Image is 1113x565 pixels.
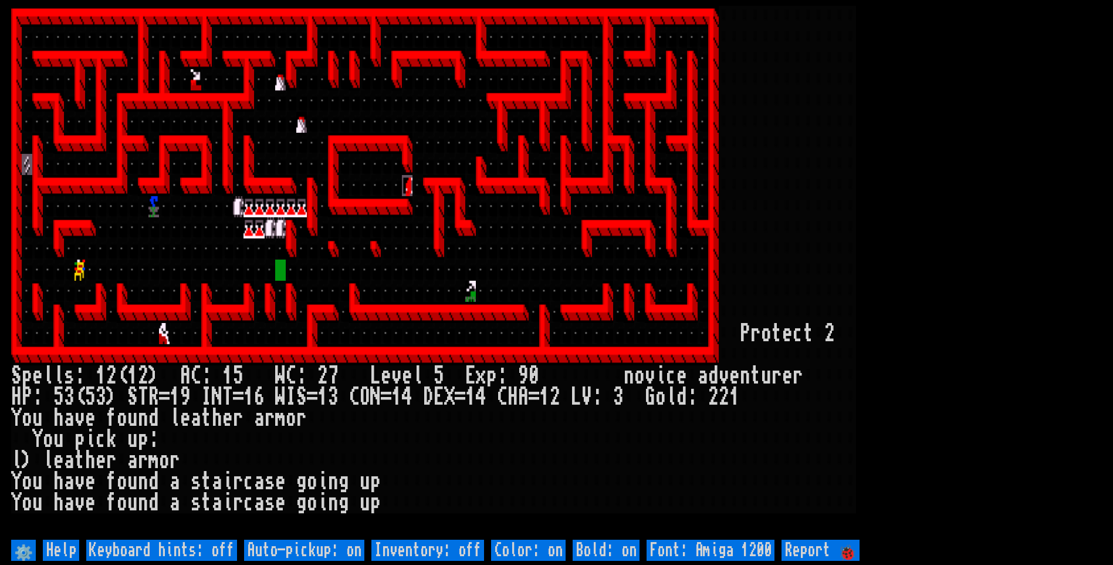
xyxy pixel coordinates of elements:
[729,386,740,408] div: 1
[434,365,444,386] div: 5
[85,408,96,429] div: e
[729,365,740,386] div: e
[43,450,53,471] div: l
[698,365,708,386] div: a
[518,365,529,386] div: 9
[687,386,698,408] div: :
[191,492,201,513] div: s
[824,323,835,344] div: 2
[191,408,201,429] div: a
[212,492,222,513] div: a
[43,429,53,450] div: o
[11,471,22,492] div: Y
[201,386,212,408] div: I
[497,365,508,386] div: :
[708,386,719,408] div: 2
[402,386,412,408] div: 4
[244,540,364,561] input: Auto-pickup: on
[286,408,296,429] div: o
[148,450,159,471] div: m
[370,471,381,492] div: p
[349,386,360,408] div: C
[391,386,402,408] div: 1
[275,386,286,408] div: W
[719,386,729,408] div: 2
[53,450,64,471] div: e
[117,408,127,429] div: o
[529,386,539,408] div: =
[465,386,476,408] div: 1
[360,471,370,492] div: u
[529,365,539,386] div: 0
[64,471,75,492] div: a
[32,386,43,408] div: :
[434,386,444,408] div: E
[761,323,772,344] div: o
[254,386,265,408] div: 6
[180,365,191,386] div: A
[233,471,243,492] div: r
[170,386,180,408] div: 1
[11,408,22,429] div: Y
[254,471,265,492] div: a
[222,492,233,513] div: i
[75,450,85,471] div: t
[170,492,180,513] div: a
[11,450,22,471] div: l
[275,471,286,492] div: e
[85,386,96,408] div: 5
[666,365,676,386] div: c
[254,492,265,513] div: a
[106,386,117,408] div: )
[750,365,761,386] div: t
[497,386,508,408] div: C
[286,365,296,386] div: C
[491,540,566,561] input: Color: on
[212,386,222,408] div: N
[317,492,328,513] div: i
[53,492,64,513] div: h
[138,471,148,492] div: n
[86,540,237,561] input: Keyboard hints: off
[233,492,243,513] div: r
[11,386,22,408] div: H
[75,471,85,492] div: v
[307,492,317,513] div: o
[222,408,233,429] div: e
[708,365,719,386] div: d
[159,450,170,471] div: o
[32,408,43,429] div: u
[655,365,666,386] div: i
[265,408,275,429] div: r
[22,408,32,429] div: o
[138,386,148,408] div: T
[127,492,138,513] div: u
[233,386,243,408] div: =
[803,323,814,344] div: t
[286,386,296,408] div: I
[127,386,138,408] div: S
[106,471,117,492] div: f
[772,365,782,386] div: r
[233,408,243,429] div: r
[106,408,117,429] div: f
[761,365,772,386] div: u
[371,540,484,561] input: Inventory: off
[11,492,22,513] div: Y
[127,408,138,429] div: u
[666,386,676,408] div: l
[518,386,529,408] div: A
[486,365,497,386] div: p
[64,450,75,471] div: a
[75,429,85,450] div: p
[96,429,106,450] div: c
[455,386,465,408] div: =
[676,386,687,408] div: d
[148,471,159,492] div: d
[265,471,275,492] div: s
[296,365,307,386] div: :
[573,540,640,561] input: Bold: on
[592,386,603,408] div: :
[508,386,518,408] div: H
[53,471,64,492] div: h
